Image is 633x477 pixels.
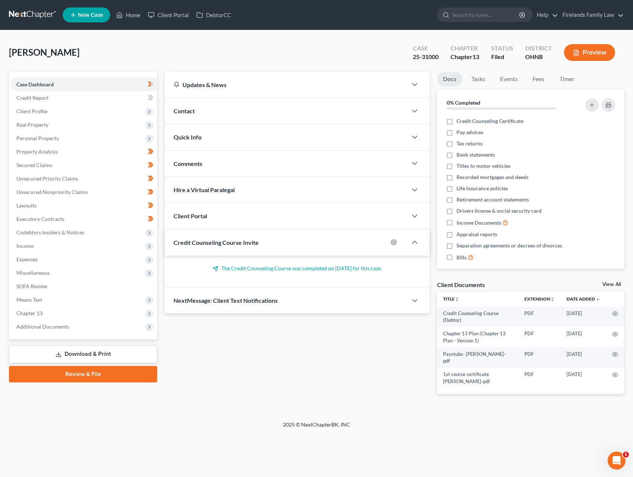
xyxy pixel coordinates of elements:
[10,199,157,212] a: Lawsuits
[9,345,157,363] a: Download & Print
[518,368,561,388] td: PDF
[561,307,606,327] td: [DATE]
[174,265,421,272] p: The Credit Counseling Course was completed on [DATE] for this case.
[567,296,600,302] a: Date Added expand_more
[174,239,259,246] span: Credit Counseling Course Invite
[456,129,483,136] span: Pay advices
[16,270,50,276] span: Miscellaneous
[174,133,202,141] span: Quick Info
[596,297,600,302] i: expand_more
[456,162,511,170] span: Titles to motor vehicles
[174,186,235,193] span: Hire a Virtual Paralegal
[10,185,157,199] a: Unsecured Nonpriority Claims
[174,107,195,114] span: Contact
[518,307,561,327] td: PDF
[16,243,34,249] span: Income
[623,452,629,458] span: 1
[533,8,558,22] a: Help
[16,256,38,262] span: Expenses
[456,140,483,147] span: Tax returns
[437,327,518,347] td: Chapter 13 Plan (Chapter 13 Plan - Version 1)
[144,8,193,22] a: Client Portal
[450,44,479,53] div: Chapter
[550,297,555,302] i: unfold_more
[16,148,58,155] span: Property Analysis
[554,72,580,86] a: Timer
[456,173,528,181] span: Recorded mortgages and deeds
[456,231,497,238] span: Appraisal reports
[16,229,84,236] span: Codebtors Insiders & Notices
[16,323,69,330] span: Additional Documents
[525,44,552,53] div: District
[473,53,479,60] span: 13
[494,72,524,86] a: Events
[174,212,207,219] span: Client Portal
[10,212,157,226] a: Executory Contracts
[16,162,52,168] span: Secured Claims
[456,196,529,203] span: Retirement account statements
[16,108,47,114] span: Client Profile
[16,216,64,222] span: Executory Contracts
[104,421,529,434] div: 2025 © NextChapterBK, INC
[413,44,439,53] div: Case
[437,368,518,388] td: 1st course certificate [PERSON_NAME]-pdf
[437,281,485,289] div: Client Documents
[524,296,555,302] a: Extensionunfold_more
[602,282,621,287] a: View All
[16,121,49,128] span: Real Property
[561,327,606,347] td: [DATE]
[10,159,157,172] a: Secured Claims
[561,368,606,388] td: [DATE]
[456,242,562,249] span: Separation agreements or decrees of divorces
[174,297,278,304] span: NextMessage: Client Text Notifications
[564,44,615,61] button: Preview
[518,347,561,368] td: PDF
[16,202,37,209] span: Lawsuits
[456,254,467,261] span: Bills
[456,117,523,125] span: Credit Counseling Certificate
[16,81,54,87] span: Case Dashboard
[561,347,606,368] td: [DATE]
[16,175,78,182] span: Unsecured Priority Claims
[112,8,144,22] a: Home
[10,91,157,105] a: Credit Report
[16,95,49,101] span: Credit Report
[455,297,459,302] i: unfold_more
[16,296,42,303] span: Means Test
[527,72,551,86] a: Fees
[456,219,501,227] span: Income Documents
[491,44,513,53] div: Status
[452,8,520,22] input: Search by name...
[10,172,157,185] a: Unsecured Priority Claims
[16,189,88,195] span: Unsecured Nonpriority Claims
[465,72,491,86] a: Tasks
[491,53,513,61] div: Filed
[174,160,202,167] span: Comments
[456,151,495,159] span: Bank statements
[16,283,47,289] span: SOFA Review
[437,72,462,86] a: Docs
[608,452,626,470] iframe: Intercom live chat
[16,310,43,316] span: Chapter 13
[437,307,518,327] td: Credit Counseling Course (Debtor)
[559,8,624,22] a: Firelands Family Law
[450,53,479,61] div: Chapter
[16,135,59,141] span: Personal Property
[10,78,157,91] a: Case Dashboard
[174,81,398,89] div: Updates & News
[78,12,103,18] span: New Case
[525,53,552,61] div: OHNB
[9,366,157,382] a: Review & File
[456,185,508,192] span: Life insurance policies
[443,296,459,302] a: Titleunfold_more
[518,327,561,347] td: PDF
[437,347,518,368] td: Paystubs- [PERSON_NAME]-pdf
[413,53,439,61] div: 25-31000
[9,47,79,58] span: [PERSON_NAME]
[447,99,480,106] strong: 0% Completed
[10,145,157,159] a: Property Analysis
[193,8,235,22] a: DebtorCC
[10,280,157,293] a: SOFA Review
[456,207,542,215] span: Drivers license & social security card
